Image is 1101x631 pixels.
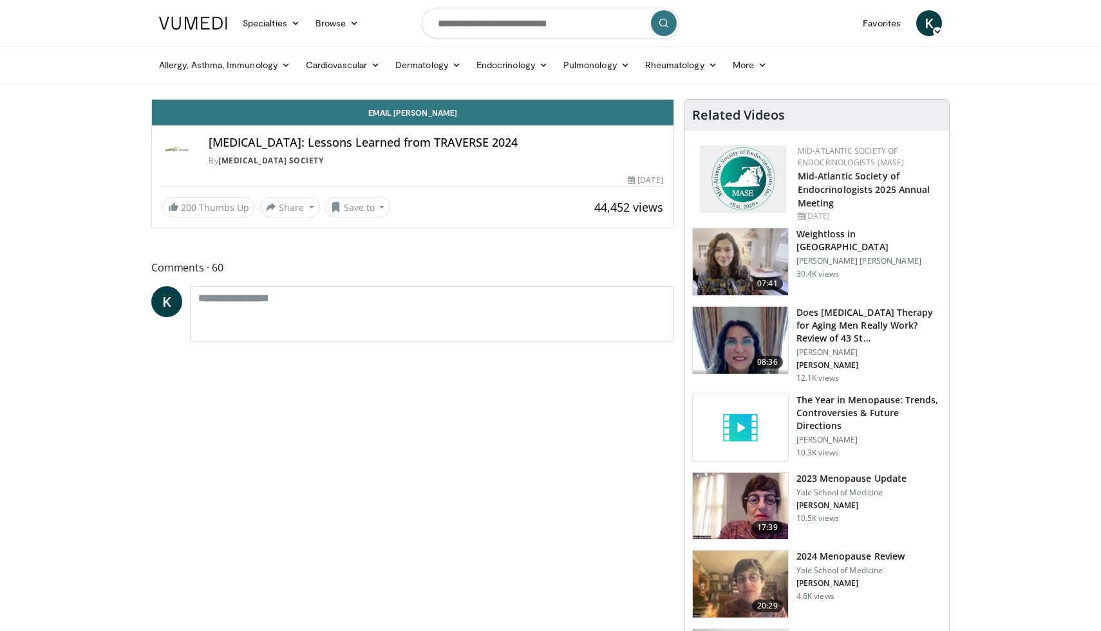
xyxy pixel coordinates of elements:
[308,10,367,36] a: Browse
[159,17,227,30] img: VuMedi Logo
[796,228,941,253] h3: Weightloss in [GEOGRAPHIC_DATA]
[594,199,663,215] span: 44,452 views
[798,145,905,168] a: Mid-Atlantic Society of Endocrinologists (MASE)
[628,174,663,186] div: [DATE]
[752,277,783,290] span: 07:41
[692,550,941,618] a: 20:29 2024 Menopause Review Yale School of Medicine [PERSON_NAME] 4.6K views
[796,565,905,576] p: Yale School of Medicine
[151,52,298,78] a: Allergy, Asthma, Immunology
[796,500,907,511] p: [PERSON_NAME]
[798,210,939,222] div: [DATE]
[556,52,637,78] a: Pulmonology
[692,394,941,462] a: The Year in Menopause: Trends, Controversies & Future Directions [PERSON_NAME] 10.3K views
[752,521,783,534] span: 17:39
[260,197,320,217] button: Share
[693,228,788,295] img: 9983fed1-7565-45be-8934-aef1103ce6e2.150x105_q85_crop-smart_upscale.jpg
[637,52,725,78] a: Rheumatology
[209,136,663,150] h4: [MEDICAL_DATA]: Lessons Learned from TRAVERSE 2024
[162,136,193,167] img: Androgen Society
[796,591,834,601] p: 4.6K views
[422,8,679,39] input: Search topics, interventions
[796,256,941,266] p: [PERSON_NAME] [PERSON_NAME]
[752,599,783,612] span: 20:29
[796,435,941,445] p: [PERSON_NAME]
[151,286,182,317] a: K
[855,10,908,36] a: Favorites
[693,394,788,461] img: video_placeholder_short.svg
[798,170,930,209] a: Mid-Atlantic Society of Endocrinologists 2025 Annual Meeting
[298,52,388,78] a: Cardiovascular
[692,306,941,383] a: 08:36 Does [MEDICAL_DATA] Therapy for Aging Men Really Work? Review of 43 St… [PERSON_NAME] [PERS...
[796,306,941,345] h3: Does [MEDICAL_DATA] Therapy for Aging Men Really Work? Review of 43 St…
[162,197,255,217] a: 200 Thumbs Up
[469,52,556,78] a: Endocrinology
[796,360,941,370] p: [PERSON_NAME]
[181,201,196,214] span: 200
[152,100,673,125] a: Email [PERSON_NAME]
[796,347,941,358] p: [PERSON_NAME]
[700,145,786,213] img: f382488c-070d-4809-84b7-f09b370f5972.png.150x105_q85_autocrop_double_scale_upscale_version-0.2.png
[151,259,674,276] span: Comments 60
[796,373,839,383] p: 12.1K views
[693,307,788,374] img: 1fb63f24-3a49-41d9-af93-8ce49bfb7a73.png.150x105_q85_crop-smart_upscale.png
[796,513,839,524] p: 10.5K views
[325,197,391,217] button: Save to
[692,472,941,540] a: 17:39 2023 Menopause Update Yale School of Medicine [PERSON_NAME] 10.5K views
[692,228,941,296] a: 07:41 Weightloss in [GEOGRAPHIC_DATA] [PERSON_NAME] [PERSON_NAME] 30.4K views
[796,550,905,563] h3: 2024 Menopause Review
[725,52,775,78] a: More
[916,10,942,36] a: K
[752,356,783,369] span: 08:36
[796,448,839,458] p: 10.3K views
[796,269,839,279] p: 30.4K views
[218,155,323,166] a: [MEDICAL_DATA] Society
[235,10,308,36] a: Specialties
[692,107,785,123] h4: Related Videos
[796,472,907,485] h3: 2023 Menopause Update
[693,551,788,617] img: 692f135d-47bd-4f7e-b54d-786d036e68d3.150x105_q85_crop-smart_upscale.jpg
[796,488,907,498] p: Yale School of Medicine
[796,578,905,589] p: [PERSON_NAME]
[388,52,469,78] a: Dermatology
[209,155,663,167] div: By
[693,473,788,540] img: 1b7e2ecf-010f-4a61-8cdc-5c411c26c8d3.150x105_q85_crop-smart_upscale.jpg
[796,394,941,432] h3: The Year in Menopause: Trends, Controversies & Future Directions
